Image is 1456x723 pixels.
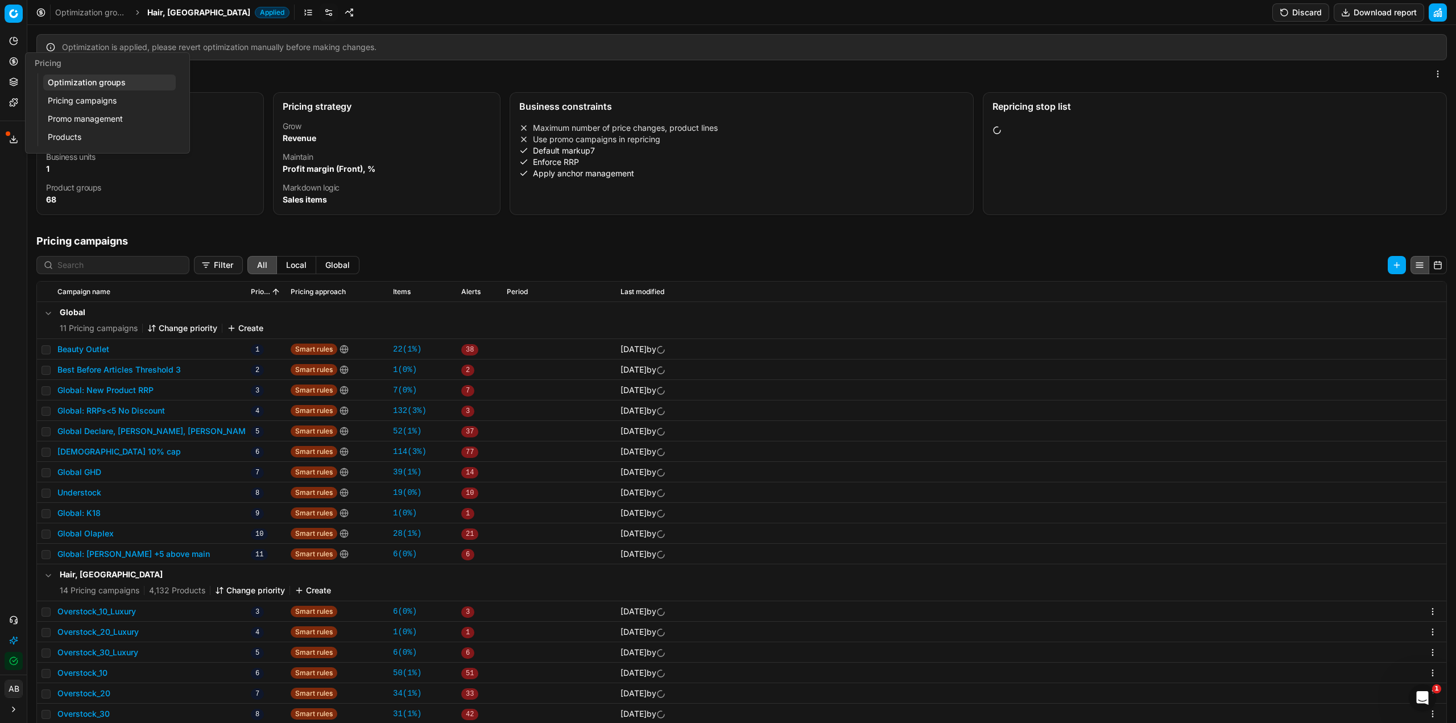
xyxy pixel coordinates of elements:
span: Campaign name [57,287,110,296]
span: [DATE] [621,426,647,436]
span: 6 [461,549,474,560]
div: by [621,548,665,560]
div: by [621,405,665,416]
a: 39(1%) [393,466,421,478]
h5: Global [60,307,263,318]
span: [DATE] [621,549,647,559]
span: 10 [461,487,478,499]
dt: Business units [46,153,254,161]
a: 28(1%) [393,528,421,539]
a: Promo management [43,111,176,127]
button: Global: [PERSON_NAME] +5 above main [57,548,210,560]
span: 3 [251,385,264,396]
a: 6(0%) [393,647,417,658]
div: Pricing strategy [283,102,491,111]
span: Smart rules [291,446,337,457]
a: 19(0%) [393,487,421,498]
button: Beauty Outlet [57,344,109,355]
div: by [621,528,665,539]
button: Overstock_30 [57,708,110,720]
dt: Grow [283,122,491,130]
div: by [621,364,665,375]
span: 7 [251,688,264,700]
button: global [316,256,359,274]
span: [DATE] [621,447,647,456]
button: Discard [1272,3,1329,22]
button: local [277,256,316,274]
span: 7 [251,467,264,478]
span: 11 [251,549,268,560]
div: by [621,626,665,638]
span: AB [5,680,22,697]
span: Period [507,287,528,296]
span: Smart rules [291,528,337,539]
strong: Sales items [283,195,327,204]
span: Priority [251,287,270,296]
span: 4 [251,627,264,638]
span: 1 [1432,684,1441,693]
span: [DATE] [621,365,647,374]
span: Smart rules [291,708,337,720]
span: [DATE] [621,487,647,497]
span: 1 [251,344,264,356]
span: 37 [461,426,478,437]
span: Smart rules [291,626,337,638]
span: 51 [461,668,478,679]
a: 31(1%) [393,708,421,720]
span: Smart rules [291,606,337,617]
div: by [621,507,665,519]
span: [DATE] [621,606,647,616]
a: 1(0%) [393,626,417,638]
button: Filter [194,256,243,274]
a: 114(3%) [393,446,427,457]
a: 6(0%) [393,548,417,560]
span: 38 [461,344,478,356]
span: Smart rules [291,507,337,519]
div: by [621,487,665,498]
a: Optimization groups [43,75,176,90]
div: Optimization is applied, please revert optimization manually before making changes. [62,42,1437,53]
div: by [621,344,665,355]
span: 11 Pricing campaigns [60,323,138,334]
a: 1(0%) [393,364,417,375]
span: 3 [461,406,474,417]
span: [DATE] [621,344,647,354]
span: 77 [461,447,478,458]
span: [DATE] [621,688,647,698]
div: Repricing stop list [992,102,1437,111]
button: Change priority [215,585,285,596]
a: 1(0%) [393,507,417,519]
div: by [621,688,665,699]
span: Smart rules [291,405,337,416]
span: Last modified [621,287,664,296]
strong: Profit margin (Front), % [283,164,375,173]
a: Optimization groups [55,7,128,18]
h5: Hair, [GEOGRAPHIC_DATA] [60,569,331,580]
button: Global Declare, [PERSON_NAME], [PERSON_NAME] [57,425,253,437]
span: 3 [251,606,264,618]
a: 34(1%) [393,688,421,699]
a: Pricing campaigns [43,93,176,109]
span: Items [393,287,411,296]
li: Enforce RRP [519,156,964,168]
span: 4 [251,406,264,417]
span: 3 [461,606,474,618]
button: AB [5,680,23,698]
button: Global: K18 [57,507,101,519]
div: Business constraints [519,102,964,111]
span: Alerts [461,287,481,296]
a: 6(0%) [393,606,417,617]
span: 6 [251,447,264,458]
div: by [621,708,665,720]
span: [DATE] [621,528,647,538]
button: Understock [57,487,101,498]
span: 1 [461,508,474,519]
dt: Product groups [46,184,254,192]
span: 14 Pricing campaigns [60,585,139,596]
button: Create [227,323,263,334]
span: 1 [461,627,474,638]
nav: breadcrumb [55,7,289,18]
dt: Maintain [283,153,491,161]
a: 22(1%) [393,344,421,355]
span: 9 [251,508,264,519]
